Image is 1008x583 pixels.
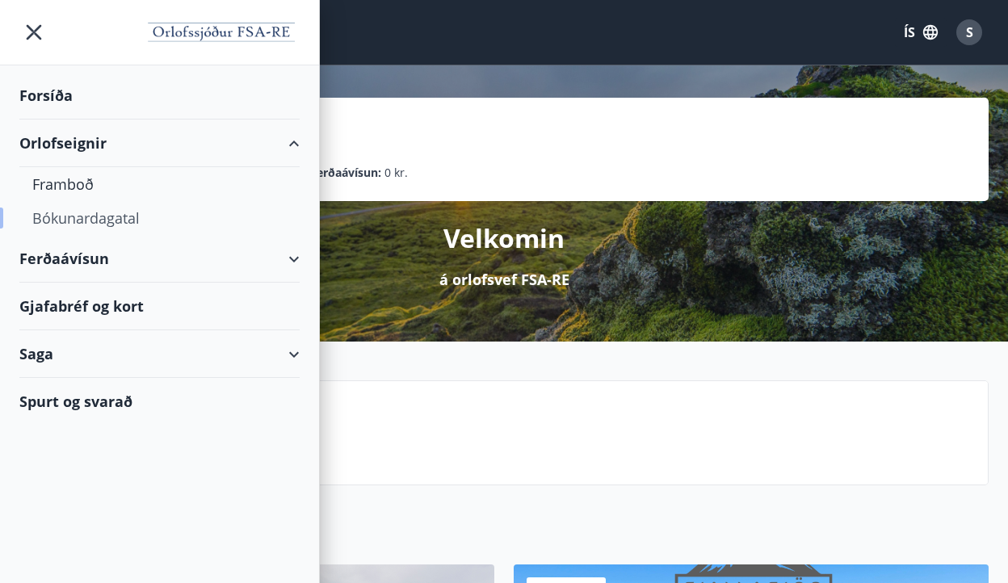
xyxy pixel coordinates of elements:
[19,378,300,425] div: Spurt og svarað
[443,220,565,256] p: Velkomin
[895,18,947,47] button: ÍS
[19,283,300,330] div: Gjafabréf og kort
[384,164,408,182] span: 0 kr.
[19,120,300,167] div: Orlofseignir
[19,330,300,378] div: Saga
[439,269,569,290] p: á orlofsvef FSA-RE
[143,18,300,50] img: union_logo
[966,23,973,41] span: S
[310,164,381,182] p: Ferðaávísun :
[32,201,287,235] div: Bókunardagatal
[32,167,287,201] div: Framboð
[950,13,989,52] button: S
[138,422,975,449] p: Spurt og svarað
[19,72,300,120] div: Forsíða
[19,18,48,47] button: menu
[19,235,300,283] div: Ferðaávísun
